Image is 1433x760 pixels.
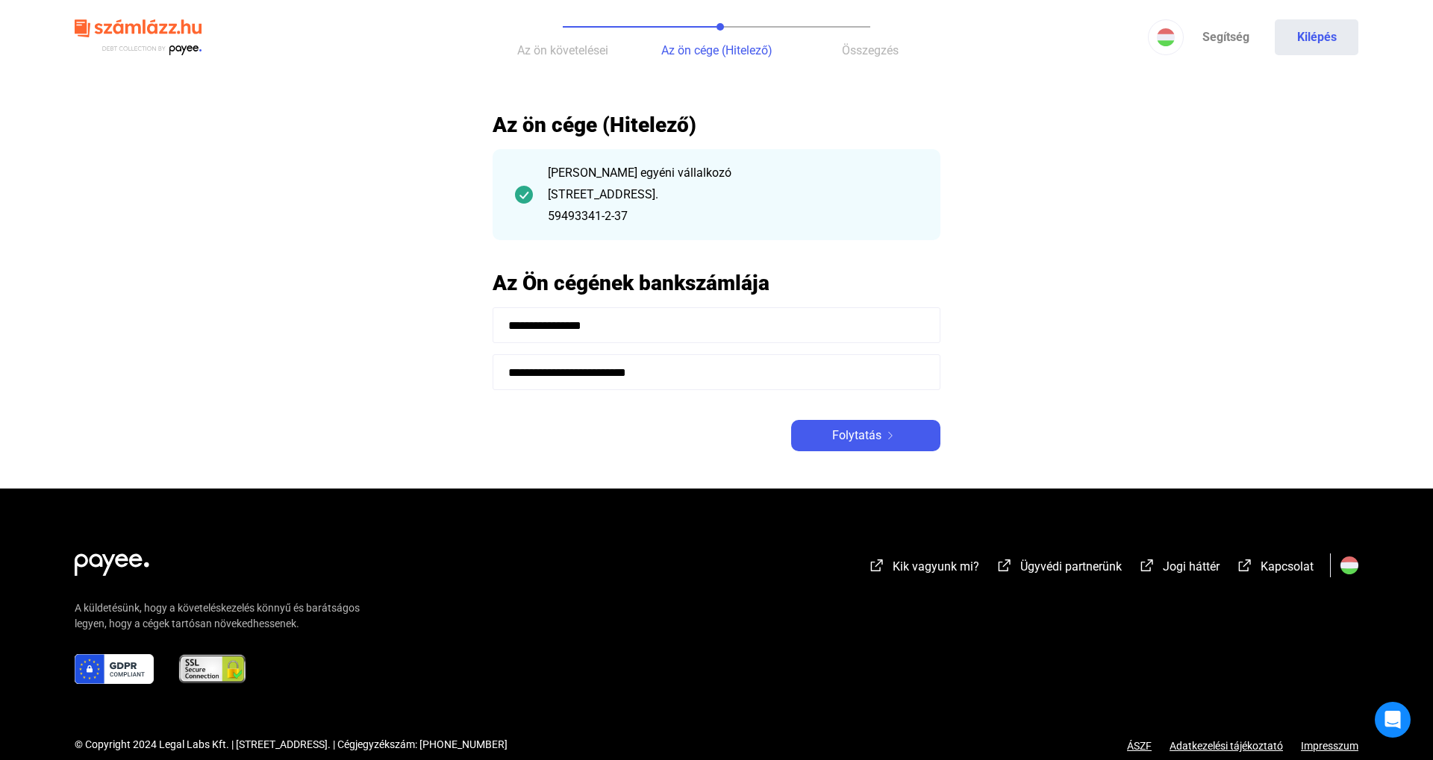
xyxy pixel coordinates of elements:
[548,164,918,182] div: [PERSON_NAME] egyéni vállalkozó
[996,558,1014,573] img: external-link-white
[1148,19,1184,55] button: HU
[75,737,508,753] div: © Copyright 2024 Legal Labs Kft. | [STREET_ADDRESS]. | Cégjegyzékszám: [PHONE_NUMBER]
[1127,740,1152,752] a: ÁSZF
[842,43,899,57] span: Összegzés
[1236,562,1314,576] a: external-link-whiteKapcsolat
[661,43,772,57] span: Az ön cége (Hitelező)
[75,545,149,576] img: white-payee-white-dot.svg
[893,559,979,574] span: Kik vagyunk mi?
[1138,562,1220,576] a: external-link-whiteJogi háttér
[517,43,608,57] span: Az ön követelései
[493,270,940,296] h2: Az Ön cégének bankszámlája
[548,207,918,225] div: 59493341-2-37
[1184,19,1267,55] a: Segítség
[1236,558,1254,573] img: external-link-white
[996,562,1122,576] a: external-link-whiteÜgyvédi partnerünk
[1301,740,1358,752] a: Impresszum
[1275,19,1358,55] button: Kilépés
[178,654,247,684] img: ssl
[791,420,940,451] button: Folytatásarrow-right-white
[1020,559,1122,574] span: Ügyvédi partnerünk
[881,432,899,439] img: arrow-right-white
[832,427,881,445] span: Folytatás
[548,186,918,204] div: [STREET_ADDRESS].
[515,186,533,204] img: checkmark-darker-green-circle
[1157,28,1175,46] img: HU
[1375,702,1411,738] div: Open Intercom Messenger
[75,654,154,684] img: gdpr
[1340,556,1358,574] img: HU.svg
[1152,740,1301,752] a: Adatkezelési tájékoztató
[868,562,979,576] a: external-link-whiteKik vagyunk mi?
[1261,559,1314,574] span: Kapcsolat
[75,13,202,62] img: szamlazzhu-logo
[868,558,886,573] img: external-link-white
[493,112,940,138] h2: Az ön cége (Hitelező)
[1163,559,1220,574] span: Jogi háttér
[1138,558,1156,573] img: external-link-white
